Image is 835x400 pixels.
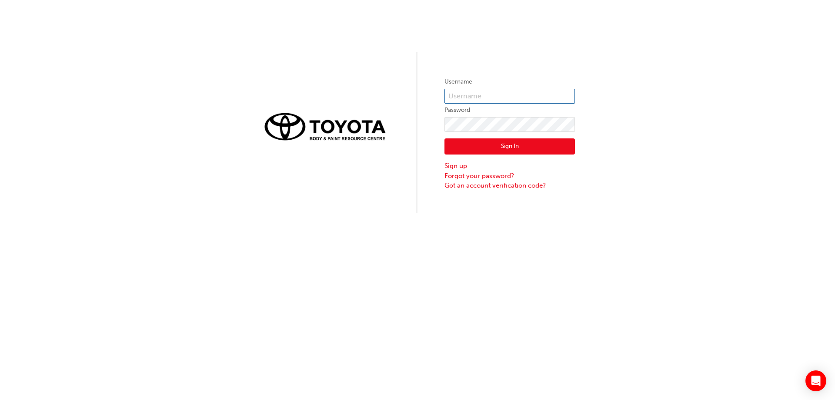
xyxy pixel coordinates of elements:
[444,105,575,115] label: Password
[805,370,826,391] div: Open Intercom Messenger
[444,77,575,87] label: Username
[444,89,575,104] input: Username
[444,181,575,191] a: Got an account verification code?
[260,108,391,145] img: Trak
[444,171,575,181] a: Forgot your password?
[444,161,575,171] a: Sign up
[444,138,575,155] button: Sign In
